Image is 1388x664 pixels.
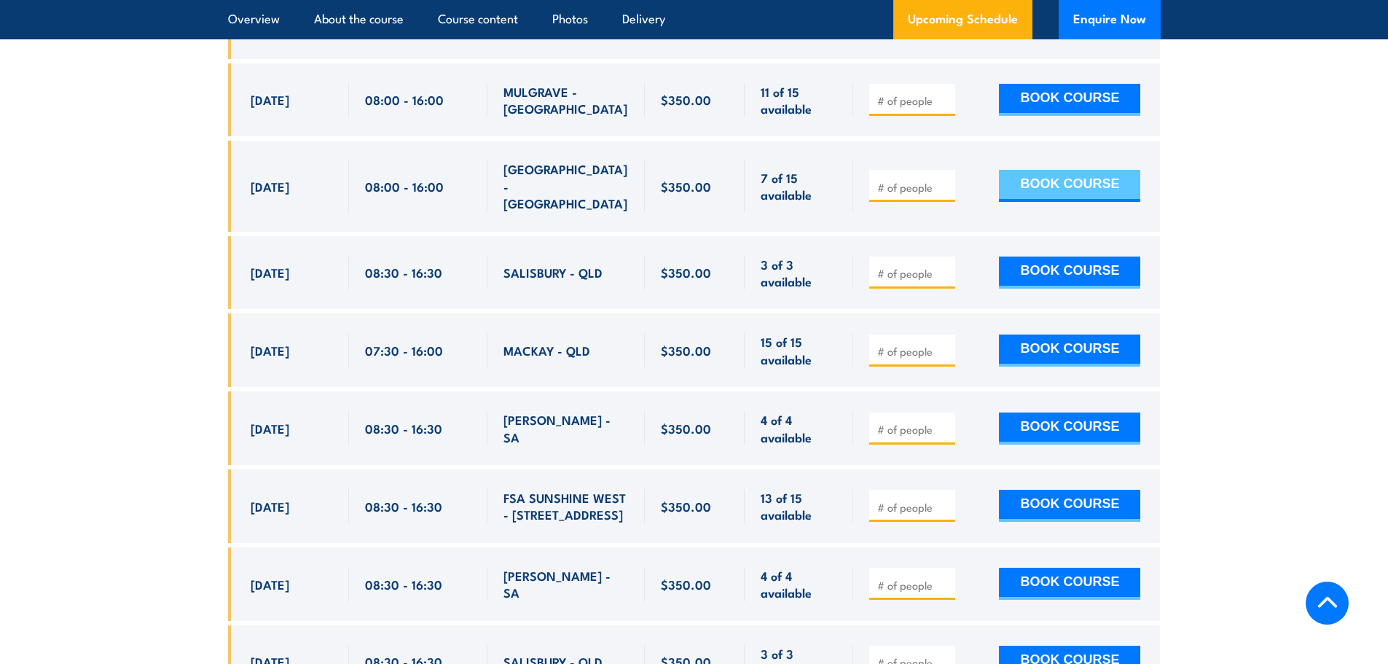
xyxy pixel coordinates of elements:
button: BOOK COURSE [999,490,1140,522]
span: 4 of 4 available [761,567,837,601]
span: 11 of 15 available [761,83,837,117]
span: FSA SUNSHINE WEST - [STREET_ADDRESS] [503,489,629,523]
span: $350.00 [661,91,711,108]
span: 08:00 - 16:00 [365,91,444,108]
span: [DATE] [251,498,289,515]
button: BOOK COURSE [999,257,1140,289]
input: # of people [877,180,950,195]
span: $350.00 [661,178,711,195]
span: [DATE] [251,342,289,359]
span: [PERSON_NAME] - SA [503,567,629,601]
input: # of people [877,578,950,593]
input: # of people [877,500,950,515]
span: SALISBURY - QLD [503,264,603,281]
button: BOOK COURSE [999,84,1140,116]
span: 13 of 15 available [761,489,837,523]
span: [GEOGRAPHIC_DATA] - [GEOGRAPHIC_DATA] [503,160,629,211]
input: # of people [877,344,950,359]
span: [PERSON_NAME] - SA [503,411,629,445]
span: $350.00 [661,420,711,437]
span: 7 of 15 available [761,169,837,203]
span: $350.00 [661,576,711,593]
span: 15 of 15 available [761,333,837,367]
span: 08:30 - 16:30 [365,420,442,437]
span: [DATE] [251,264,289,281]
button: BOOK COURSE [999,335,1140,367]
span: $350.00 [661,342,711,359]
span: $350.00 [661,498,711,515]
input: # of people [877,422,950,437]
span: 08:30 - 16:30 [365,264,442,281]
span: [DATE] [251,178,289,195]
button: BOOK COURSE [999,170,1140,202]
span: 07:30 - 16:00 [365,342,443,359]
input: # of people [877,93,950,108]
span: 08:30 - 16:30 [365,498,442,515]
span: 08:00 - 16:00 [365,178,444,195]
span: 08:30 - 16:30 [365,576,442,593]
span: [DATE] [251,576,289,593]
input: # of people [877,266,950,281]
span: MACKAY - QLD [503,342,590,359]
span: 4 of 4 available [761,411,837,445]
button: BOOK COURSE [999,413,1140,445]
span: 3 of 3 available [761,256,837,290]
span: $350.00 [661,264,711,281]
button: BOOK COURSE [999,568,1140,600]
span: MULGRAVE - [GEOGRAPHIC_DATA] [503,83,629,117]
span: [DATE] [251,91,289,108]
span: [DATE] [251,420,289,437]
